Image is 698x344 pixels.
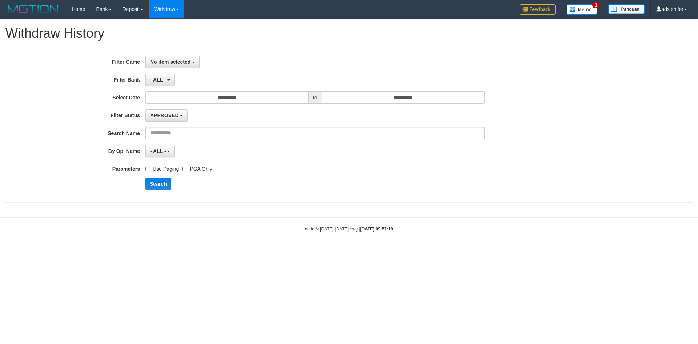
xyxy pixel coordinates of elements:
[150,59,190,65] span: No item selected
[182,163,212,173] label: PGA Only
[145,178,171,190] button: Search
[520,4,556,15] img: Feedback.jpg
[567,4,597,15] img: Button%20Memo.svg
[5,4,61,15] img: MOTION_logo.png
[608,4,645,14] img: panduan.png
[145,74,175,86] button: - ALL -
[182,167,187,171] input: PGA Only
[150,148,166,154] span: - ALL -
[145,163,179,173] label: Use Paging
[145,109,188,122] button: APPROVED
[308,91,322,104] span: to
[592,2,600,8] span: 1
[150,112,179,118] span: APPROVED
[150,77,166,83] span: - ALL -
[305,226,393,232] small: code © [DATE]-[DATE] dwg |
[5,26,693,41] h1: Withdraw History
[145,56,200,68] button: No item selected
[145,145,175,157] button: - ALL -
[145,167,150,171] input: Use Paging
[360,226,393,232] strong: [DATE] 09:57:19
